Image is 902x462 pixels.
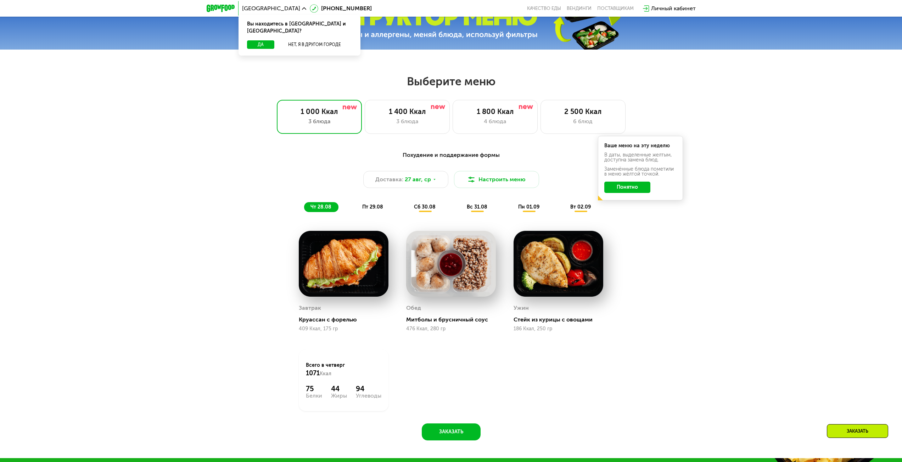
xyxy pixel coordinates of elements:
span: вт 02.09 [570,204,591,210]
span: сб 30.08 [414,204,436,210]
span: 1071 [306,369,320,377]
div: 3 блюда [372,117,442,126]
div: 4 блюда [460,117,530,126]
div: 2 500 Ккал [548,107,618,116]
div: 75 [306,384,322,393]
div: В даты, выделенные желтым, доступна замена блюд. [604,153,677,162]
button: Да [247,40,274,49]
span: пн 01.09 [518,204,539,210]
button: Настроить меню [454,171,539,188]
div: Круассан с форелью [299,316,394,323]
div: Вы находитесь в [GEOGRAPHIC_DATA] и [GEOGRAPHIC_DATA]? [239,15,360,40]
span: Ккал [320,371,331,377]
div: Белки [306,393,322,399]
button: Понятно [604,182,650,193]
button: Заказать [422,423,481,440]
div: Обед [406,303,421,313]
div: 6 блюд [548,117,618,126]
div: Заменённые блюда пометили в меню жёлтой точкой. [604,167,677,177]
div: 1 800 Ккал [460,107,530,116]
button: Нет, я в другом городе [277,40,352,49]
div: Заказать [827,424,888,438]
a: [PHONE_NUMBER] [310,4,372,13]
div: Всего в четверг [306,362,381,377]
div: Митболы и брусничный соус [406,316,502,323]
h2: Выберите меню [23,74,879,89]
div: Похудение и поддержание формы [241,151,661,160]
div: Жиры [331,393,347,399]
div: Ужин [514,303,529,313]
span: вс 31.08 [467,204,487,210]
div: 1 400 Ккал [372,107,442,116]
div: 409 Ккал, 175 гр [299,326,388,332]
div: 186 Ккал, 250 гр [514,326,603,332]
span: пт 29.08 [362,204,383,210]
div: Завтрак [299,303,321,313]
span: чт 28.08 [310,204,331,210]
a: Качество еды [527,6,561,11]
div: 44 [331,384,347,393]
div: Углеводы [356,393,381,399]
span: 27 авг, ср [405,175,431,184]
span: Доставка: [375,175,403,184]
div: 3 блюда [284,117,354,126]
div: Стейк из курицы с овощами [514,316,609,323]
div: поставщикам [597,6,634,11]
span: [GEOGRAPHIC_DATA] [242,6,300,11]
div: Личный кабинет [651,4,696,13]
div: 1 000 Ккал [284,107,354,116]
div: 94 [356,384,381,393]
div: 476 Ккал, 280 гр [406,326,496,332]
a: Вендинги [567,6,592,11]
div: Ваше меню на эту неделю [604,143,677,148]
